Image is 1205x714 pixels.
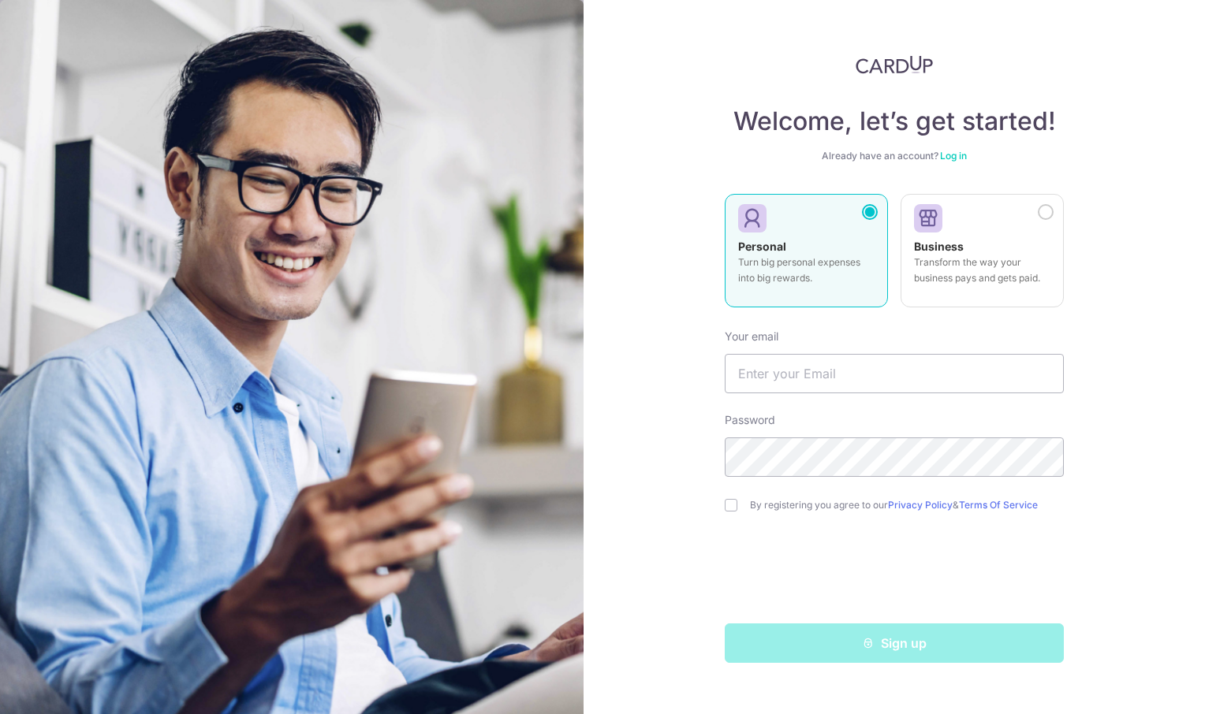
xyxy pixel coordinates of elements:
[725,329,778,344] label: Your email
[725,194,888,317] a: Personal Turn big personal expenses into big rewards.
[856,55,933,74] img: CardUp Logo
[940,150,967,162] a: Log in
[738,240,786,253] strong: Personal
[750,499,1064,511] label: By registering you agree to our &
[738,255,875,286] p: Turn big personal expenses into big rewards.
[901,194,1064,317] a: Business Transform the way your business pays and gets paid.
[725,412,775,428] label: Password
[959,499,1038,511] a: Terms Of Service
[914,255,1050,286] p: Transform the way your business pays and gets paid.
[725,106,1064,137] h4: Welcome, let’s get started!
[914,240,964,253] strong: Business
[725,354,1064,393] input: Enter your Email
[725,150,1064,162] div: Already have an account?
[774,543,1014,604] iframe: reCAPTCHA
[888,499,953,511] a: Privacy Policy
